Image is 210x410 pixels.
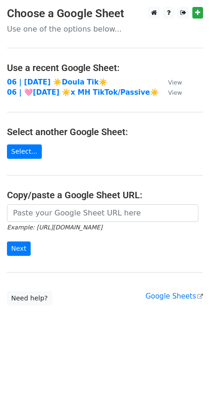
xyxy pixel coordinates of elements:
[7,291,52,306] a: Need help?
[7,126,203,137] h4: Select another Google Sheet:
[7,224,102,231] small: Example: [URL][DOMAIN_NAME]
[7,144,42,159] a: Select...
[7,62,203,73] h4: Use a recent Google Sheet:
[7,88,159,97] a: 06 | 🩷[DATE] ☀️x MH TikTok/Passive☀️
[168,89,182,96] small: View
[159,88,182,97] a: View
[145,292,203,300] a: Google Sheets
[7,24,203,34] p: Use one of the options below...
[7,204,198,222] input: Paste your Google Sheet URL here
[7,241,31,256] input: Next
[159,78,182,86] a: View
[7,189,203,201] h4: Copy/paste a Google Sheet URL:
[168,79,182,86] small: View
[7,7,203,20] h3: Choose a Google Sheet
[7,78,107,86] a: 06 | [DATE] ☀️Doula Tik☀️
